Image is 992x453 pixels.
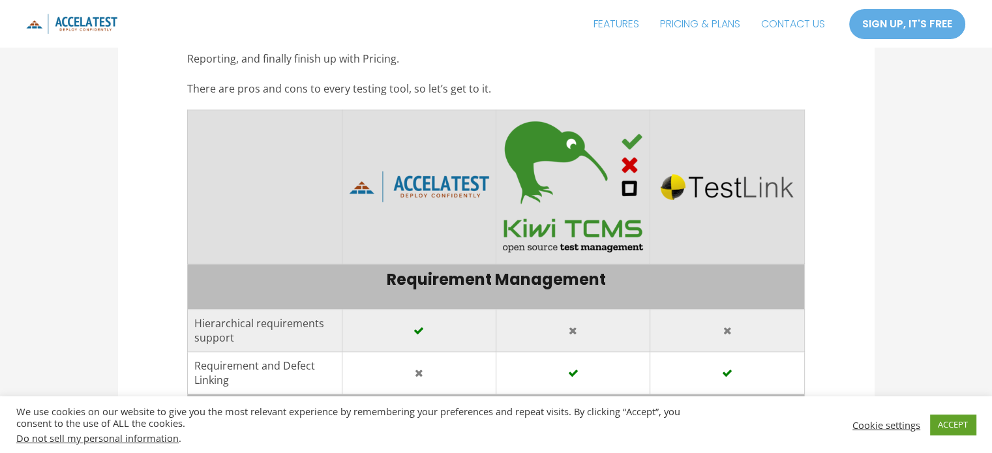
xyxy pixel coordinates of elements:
[751,8,835,40] a: CONTACT US
[16,405,688,444] div: We use cookies on our website to give you the most relevant experience by remembering your prefer...
[188,309,342,351] td: Hierarchical requirements support
[187,80,805,99] p: There are pros and cons to every testing tool, so let’s get to it.
[930,415,976,435] a: ACCEPT
[583,8,835,40] nav: Site Navigation
[26,14,117,34] img: icon
[188,351,342,394] td: Requirement and Defect Linking
[849,8,966,40] a: SIGN UP, IT'S FREE
[194,270,798,289] h3: Requirement Management
[657,169,797,203] img: testlink-300x73.png
[16,432,688,444] div: .
[583,8,650,40] a: FEATURES
[852,419,920,431] a: Cookie settings
[503,117,643,257] img: kiwi-tcms-300x300.png
[16,431,179,445] a: Do not sell my personal information
[349,171,489,202] img: AccelaTest-API-Testing-Simplified-1-300x67.png
[650,8,751,40] a: PRICING & PLANS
